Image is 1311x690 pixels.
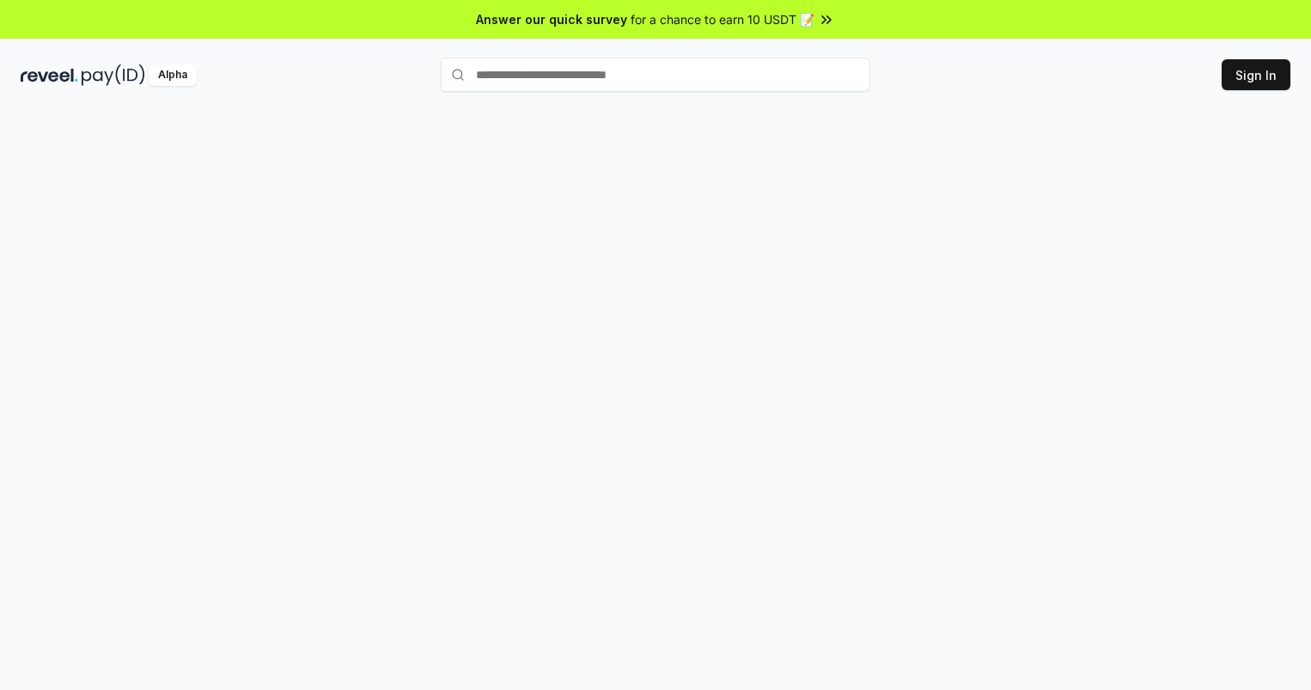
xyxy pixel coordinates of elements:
img: reveel_dark [21,64,78,86]
span: for a chance to earn 10 USDT 📝 [631,10,814,28]
div: Alpha [149,64,197,86]
button: Sign In [1222,59,1290,90]
span: Answer our quick survey [476,10,627,28]
img: pay_id [82,64,145,86]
